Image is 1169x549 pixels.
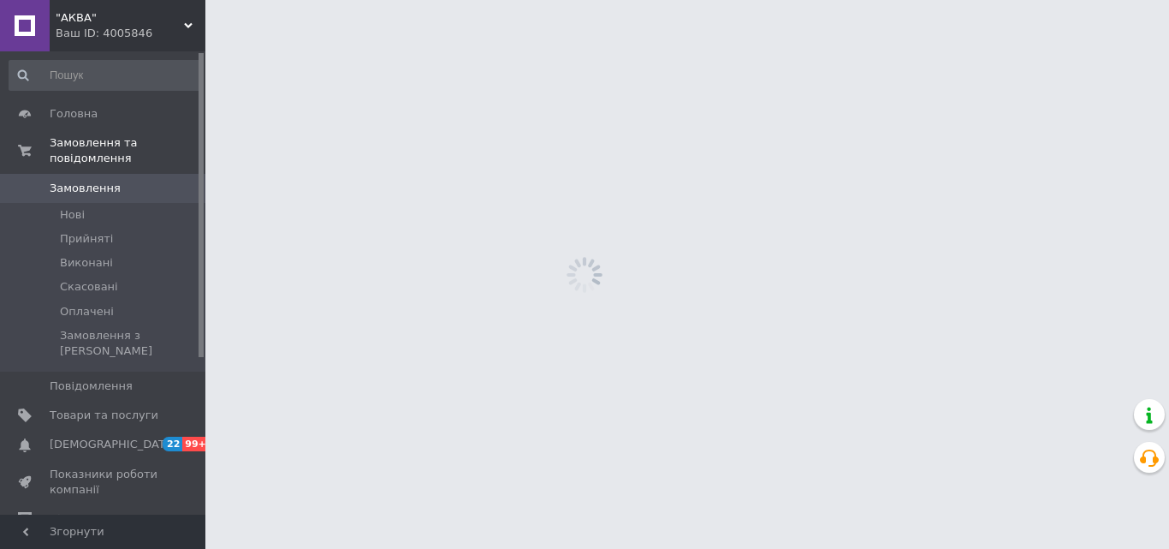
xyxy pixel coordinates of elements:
span: Замовлення з [PERSON_NAME] [60,328,200,359]
span: Головна [50,106,98,122]
span: 99+ [182,437,211,451]
span: Замовлення [50,181,121,196]
span: Оплачені [60,304,114,319]
span: [DEMOGRAPHIC_DATA] [50,437,176,452]
span: "АКВА" [56,10,184,26]
span: Повідомлення [50,379,133,394]
input: Пошук [9,60,202,91]
span: Замовлення та повідомлення [50,135,205,166]
span: Скасовані [60,279,118,295]
span: Нові [60,207,85,223]
span: Виконані [60,255,113,271]
span: Показники роботи компанії [50,467,158,498]
span: Товари та послуги [50,408,158,423]
div: Ваш ID: 4005846 [56,26,205,41]
span: 22 [163,437,182,451]
span: Прийняті [60,231,113,247]
span: Відгуки [50,511,94,527]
